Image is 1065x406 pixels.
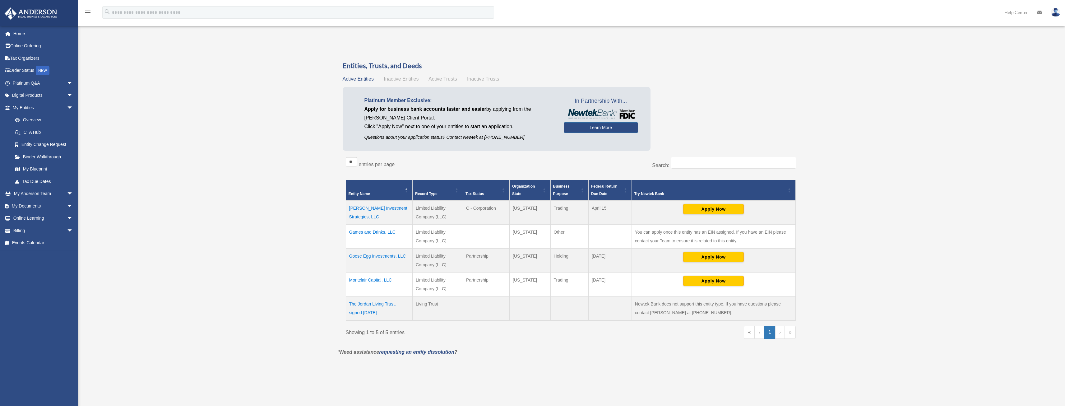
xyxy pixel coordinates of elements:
th: Tax Status: Activate to sort [463,180,510,201]
td: [US_STATE] [510,249,550,273]
td: April 15 [589,200,632,225]
a: Online Ordering [4,40,82,52]
a: CTA Hub [9,126,79,138]
a: Next [775,326,785,339]
img: NewtekBankLogoSM.png [567,109,635,119]
a: Last [785,326,796,339]
td: Goose Egg Investments, LLC [346,249,413,273]
a: Platinum Q&Aarrow_drop_down [4,77,82,89]
em: *Need assistance ? [338,349,457,355]
span: Inactive Entities [384,76,419,82]
img: User Pic [1051,8,1060,17]
td: C - Corporation [463,200,510,225]
span: Organization State [512,184,535,196]
a: Previous [755,326,764,339]
td: [US_STATE] [510,200,550,225]
a: Overview [9,114,76,126]
a: First [744,326,755,339]
a: Digital Productsarrow_drop_down [4,89,82,102]
th: Business Purpose: Activate to sort [550,180,588,201]
span: arrow_drop_down [67,101,79,114]
span: arrow_drop_down [67,224,79,237]
a: Billingarrow_drop_down [4,224,82,237]
td: Partnership [463,249,510,273]
span: Business Purpose [553,184,570,196]
span: arrow_drop_down [67,200,79,212]
th: Entity Name: Activate to invert sorting [346,180,413,201]
td: Trading [550,273,588,296]
td: [US_STATE] [510,273,550,296]
span: arrow_drop_down [67,77,79,90]
td: [PERSON_NAME] Investment Strategies, LLC [346,200,413,225]
a: Events Calendar [4,237,82,249]
td: Newtek Bank does not support this entity type. If you have questions please contact [PERSON_NAME]... [632,296,795,321]
span: Active Trusts [428,76,457,82]
a: requesting an entity dissolution [379,349,454,355]
button: Apply Now [683,276,744,286]
td: Living Trust [413,296,463,321]
span: Record Type [415,192,438,196]
a: My Entitiesarrow_drop_down [4,101,79,114]
a: Binder Walkthrough [9,151,79,163]
p: Platinum Member Exclusive: [364,96,554,105]
td: Limited Liability Company (LLC) [413,249,463,273]
label: Search: [652,163,669,168]
img: Anderson Advisors Platinum Portal [3,7,59,20]
span: Entity Name [349,192,370,196]
a: My Blueprint [9,163,79,175]
p: Click "Apply Now" next to one of your entities to start an application. [364,122,554,131]
td: [DATE] [589,249,632,273]
span: Active Entities [343,76,374,82]
td: Limited Liability Company (LLC) [413,200,463,225]
td: Other [550,225,588,249]
a: Tax Due Dates [9,175,79,188]
a: Online Learningarrow_drop_down [4,212,82,225]
h3: Entities, Trusts, and Deeds [343,61,799,71]
td: The Jordan Living Trust, signed [DATE] [346,296,413,321]
span: arrow_drop_down [67,212,79,225]
p: Questions about your application status? Contact Newtek at [PHONE_NUMBER] [364,133,554,141]
td: Montclair Capital, LLC [346,273,413,296]
a: Home [4,27,82,40]
a: 1 [764,326,775,339]
p: by applying from the [PERSON_NAME] Client Portal. [364,105,554,122]
a: Order StatusNEW [4,64,82,77]
span: Inactive Trusts [467,76,499,82]
div: Try Newtek Bank [634,190,786,198]
span: Federal Return Due Date [591,184,618,196]
td: You can apply once this entity has an EIN assigned. If you have an EIN please contact your Team t... [632,225,795,249]
td: Partnership [463,273,510,296]
a: menu [84,11,91,16]
button: Apply Now [683,204,744,214]
a: My Anderson Teamarrow_drop_down [4,188,82,200]
a: Tax Organizers [4,52,82,64]
a: Learn More [564,122,638,133]
span: arrow_drop_down [67,89,79,102]
a: My Documentsarrow_drop_down [4,200,82,212]
div: Showing 1 to 5 of 5 entries [346,326,566,337]
span: Tax Status [465,192,484,196]
div: NEW [36,66,49,75]
th: Record Type: Activate to sort [413,180,463,201]
span: In Partnership With... [564,96,638,106]
a: Entity Change Request [9,138,79,151]
th: Organization State: Activate to sort [510,180,550,201]
th: Federal Return Due Date: Activate to sort [589,180,632,201]
td: Limited Liability Company (LLC) [413,273,463,296]
th: Try Newtek Bank : Activate to sort [632,180,795,201]
i: search [104,8,111,15]
td: [US_STATE] [510,225,550,249]
td: Games and Drinks, LLC [346,225,413,249]
button: Apply Now [683,252,744,262]
td: [DATE] [589,273,632,296]
span: Apply for business bank accounts faster and easier [364,106,486,112]
td: Limited Liability Company (LLC) [413,225,463,249]
span: arrow_drop_down [67,188,79,200]
td: Trading [550,200,588,225]
label: entries per page [359,162,395,167]
i: menu [84,9,91,16]
td: Holding [550,249,588,273]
